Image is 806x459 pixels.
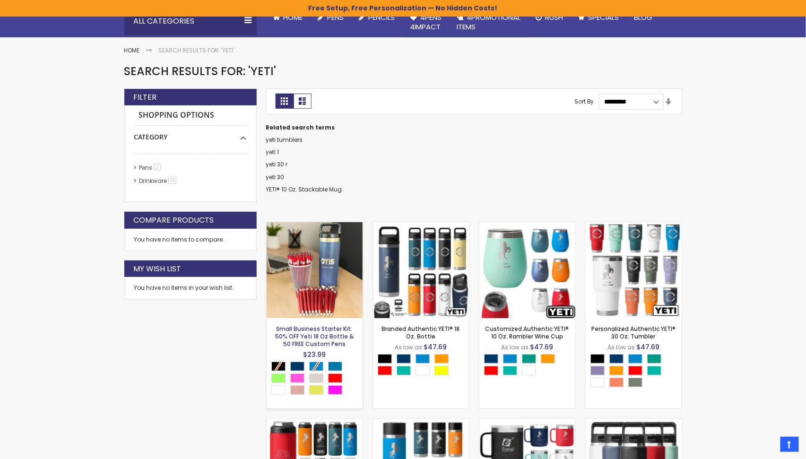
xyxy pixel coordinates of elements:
[397,354,411,364] div: Navy Blue
[410,12,442,32] span: 4Pens 4impact
[266,124,682,131] dt: Related search terms
[522,366,536,375] div: White
[266,173,285,181] a: yeti 30
[290,362,304,371] div: Navy Blue
[284,12,303,22] span: Home
[479,418,575,426] a: Personalized Authentic YETI® 10 Oz. Stackable Mug
[647,366,661,375] div: Teal
[266,148,279,156] a: yeti 1
[590,366,605,375] div: Lilac
[522,354,536,364] div: Seafoam Green
[124,7,257,35] div: All Categories
[628,366,642,375] div: Red
[328,373,342,383] div: Red
[373,222,469,318] img: Branded Authentic YETI® 18 Oz. Bottle
[450,7,529,38] a: 4PROMOTIONALITEMS
[134,215,214,225] strong: Compare Products
[571,7,627,28] a: Specials
[590,354,605,364] div: Black
[424,342,447,352] span: $47.69
[529,7,571,28] a: Rush
[607,343,635,351] span: As low as
[484,354,498,364] div: Navy Blue
[137,164,164,172] a: Pens1
[479,222,575,230] a: Customized Authentic YETI® 10 Oz. Rambler Wine Cup
[124,46,140,54] a: Home
[395,343,422,351] span: As low as
[503,366,517,375] div: Teal
[267,222,363,230] a: Small Business Starter Kit: 50% OFF Yeti 18 Oz Bottle & 50 FREE Custom Pens
[134,105,247,126] strong: Shopping Options
[266,185,342,193] a: YETI® 10 Oz. Stackable Mug
[134,126,247,142] div: Category
[290,385,304,395] div: Peach
[780,437,799,452] a: Top
[479,222,575,318] img: Customized Authentic YETI® 10 Oz. Rambler Wine Cup
[457,12,521,32] span: 4PROMOTIONAL ITEMS
[266,136,303,144] a: yeti tumblers
[309,373,323,383] div: Sand
[589,12,619,22] span: Specials
[328,385,342,395] div: Neon Pink
[485,325,569,340] a: Customized Authentic YETI® 10 Oz. Rambler Wine Cup
[590,354,682,390] div: Select A Color
[275,325,354,348] a: Small Business Starter Kit: 50% OFF Yeti 18 Oz Bottle & 50 FREE Custom Pens
[501,343,529,351] span: As low as
[378,354,469,378] div: Select A Color
[159,46,234,54] strong: Search results for: 'yeti'
[628,378,642,387] div: Camp Green
[378,354,392,364] div: Black
[503,354,517,364] div: Big Wave Blue
[634,12,653,22] span: Blog
[636,342,659,352] span: $47.69
[546,12,563,22] span: Rush
[590,378,605,387] div: White
[303,350,326,359] span: $23.99
[628,354,642,364] div: Big Wave Blue
[382,325,460,340] a: Branded Authentic YETI® 18 Oz. Bottle
[134,284,247,292] div: You have no items in your wish list.
[154,164,161,171] span: 1
[378,366,392,375] div: Red
[586,222,682,230] a: Personalized Authentic YETI® 30 Oz. Tumbler
[267,418,363,426] a: Branded Authentic YETI® Colster Slim Beverage Cooler
[266,160,288,168] a: yeti 30 r
[267,222,363,318] img: Small Business Starter Kit: 50% OFF Yeti 18 Oz Bottle & 50 FREE Custom Pens
[609,366,624,375] div: Orange
[484,354,575,378] div: Select A Color
[168,177,176,184] span: 10
[134,92,157,103] strong: Filter
[271,362,363,397] div: Select A Color
[586,418,682,426] a: Custom Authentic YETI® 26 Oz. Straw Bottle
[266,7,311,28] a: Home
[276,94,294,109] strong: Grid
[609,354,624,364] div: Navy Blue
[124,63,277,79] span: Search results for: 'yeti'
[271,373,286,383] div: Green Light
[373,418,469,426] a: Custom Authentic YETI® 12Oz. Hot Shot Bottle
[434,366,449,375] div: Yellow
[352,7,403,28] a: Pencils
[397,366,411,375] div: Teal
[434,354,449,364] div: Orange
[124,229,257,251] div: You have no items to compare.
[541,354,555,364] div: Orange
[530,342,553,352] span: $47.69
[134,264,182,274] strong: My Wish List
[647,354,661,364] div: Seafoam Green
[373,222,469,230] a: Branded Authentic YETI® 18 Oz. Bottle
[484,366,498,375] div: Red
[309,385,323,395] div: Neon Lime
[369,12,395,22] span: Pencils
[328,12,344,22] span: Pens
[137,177,180,185] a: Drinkware10
[311,7,352,28] a: Pens
[574,97,594,105] label: Sort By
[416,366,430,375] div: White
[328,362,342,371] div: Aqua
[271,385,286,395] div: White
[591,325,676,340] a: Personalized Authentic YETI® 30 Oz. Tumbler
[290,373,304,383] div: Pink
[609,378,624,387] div: High Desert Clay
[586,222,682,318] img: Personalized Authentic YETI® 30 Oz. Tumbler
